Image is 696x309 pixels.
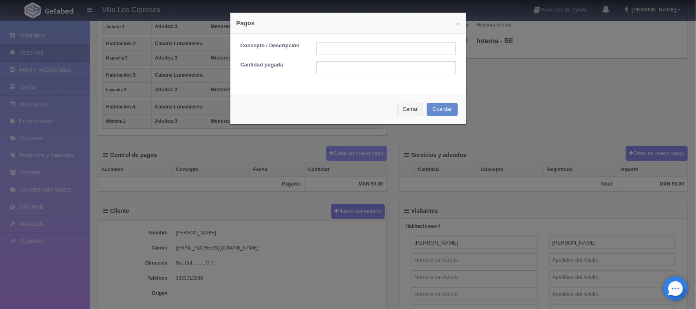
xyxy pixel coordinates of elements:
button: × [456,21,460,27]
label: Concepto / Descripción [234,42,310,50]
h4: Pagos [236,19,460,27]
label: Cantidad pagada [234,61,310,69]
button: Guardar [427,103,458,116]
button: Cerrar [397,103,424,116]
